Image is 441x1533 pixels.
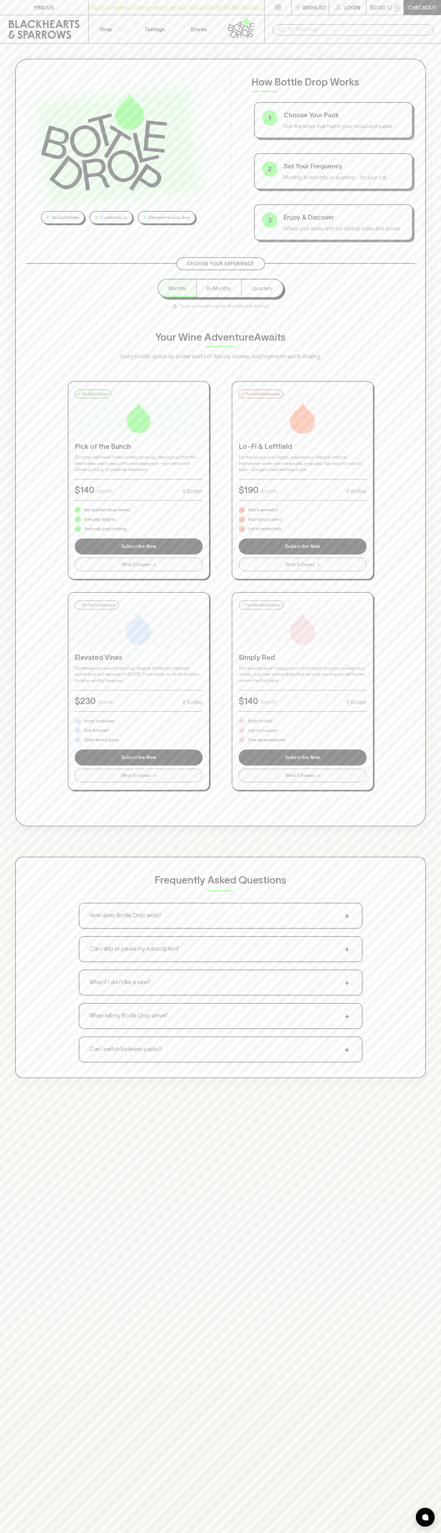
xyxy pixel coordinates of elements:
p: Tastings [144,26,165,33]
p: $ 230 [75,694,96,708]
img: Pick of the Bunch [123,402,154,434]
p: Light to luscious [248,727,278,734]
span: + [317,561,320,568]
p: Every bottle opens up a new world of flavors, stories, and moments worth sharing. [95,352,347,361]
span: + [342,944,352,954]
p: /month [97,487,113,495]
p: FIND US [34,4,54,11]
span: + [317,772,320,779]
p: Seriously good drinking [84,526,126,532]
p: Choose Your Pack [284,110,405,120]
p: For the curious and slightly adventurous. Natural, minimal intervention wines with personality in... [239,454,367,473]
span: + [153,772,156,779]
img: bubble-icon [422,1514,428,1520]
img: Elevated Vines [123,613,154,645]
p: /month [261,487,277,495]
p: Curated by us [100,214,127,221]
p: Everyday delights [84,516,116,523]
p: For the Curious [82,391,108,397]
a: Tastings [132,15,177,43]
img: Lo-Fi & Leftfield [287,402,318,434]
p: Your Wine Adventure [155,330,286,345]
div: 1 [262,110,277,126]
a: Stores [177,15,221,43]
p: Rare & limited [84,727,108,734]
p: Elevated Vines [75,652,203,663]
p: Lo-Fi & Leftfield [239,441,367,452]
p: /month [261,698,276,706]
p: /month [98,698,114,706]
button: Monthly [158,279,196,297]
p: $ 140 [239,694,258,708]
p: Wishlist [303,4,327,11]
img: Bottle Drop [41,93,167,191]
img: Simply Red [287,613,318,645]
span: What To Expect [285,772,315,779]
p: 6 Bottles [183,487,203,495]
span: + [342,1045,352,1054]
p: For the Adventurous [246,391,280,397]
span: + [342,1011,352,1021]
p: What if I don't like a wine? [90,978,151,987]
button: When will my Bottle Drop arrive?+ [79,1004,362,1028]
p: 6 Bottles [346,698,367,706]
p: When will my Bottle Drop arrive? [90,1012,168,1020]
button: Quarterly [241,279,283,297]
p: 6 Bottles [346,487,367,495]
p: Left of center finds [248,526,281,532]
p: Can I skip or pause my subscription? [90,945,179,953]
button: Bi-Monthly [196,279,241,297]
span: + [342,978,352,987]
button: What To Expect+ [239,769,367,782]
p: Wild & wonderful [248,507,278,513]
p: Pure red expressions [248,737,285,743]
button: Subscribe Now [239,749,367,766]
p: Enjoy & Discover [284,213,405,222]
p: Choose Your Experience [187,261,254,267]
p: Checkout [408,4,437,11]
button: Subscribe Now [239,538,367,555]
p: Handpicked value heroes [84,507,130,513]
p: The red wine lover's playground. From bright and juicy to deep and velvety, a journey across styl... [239,665,367,684]
p: How Bottle Drop Works [252,74,415,90]
p: Cellar worthy gems [84,737,119,743]
p: Set Your Frequency [284,162,405,171]
button: How does Bottle Drop work?+ [79,903,362,928]
span: Awaits [254,332,286,343]
p: Pick of the Bunch [75,441,203,452]
input: Try "Pinot noir" [287,25,428,35]
p: Shop [100,26,112,33]
button: What To Expect+ [239,558,367,571]
p: Sometimes you want to dial it up. Special bottles for milestone moments or just because it's [DAT... [75,665,203,684]
span: + [342,911,352,920]
button: What if I don't like a wine?+ [79,970,362,995]
p: No bad bottles [52,214,79,221]
p: Boundary pushers [248,516,281,523]
p: For Red Wine Lovers [246,602,280,608]
button: Can I skip or pause my subscription?+ [79,937,362,961]
button: Can I switch between packs?+ [79,1037,362,1062]
p: Simply Red [239,652,367,663]
p: How does Bottle Drop work? [90,911,161,920]
p: Pause or cancel anytime. We're flexible like that. [172,303,269,309]
span: What To Expect [285,561,315,568]
p: Login [345,4,360,11]
p: Frequently Asked Questions [155,872,286,888]
button: Subscribe Now [75,749,203,766]
p: Stores [190,26,207,33]
p: 6 Bottles [183,698,203,706]
span: What To Expect [121,561,151,568]
p: For the Connoisseur [82,602,116,608]
p: $0.00 [370,4,385,11]
p: Delivered to your door [148,214,190,221]
button: Subscribe Now [75,538,203,555]
div: 2 [262,162,277,177]
p: Can I switch between packs? [90,1045,161,1054]
div: 3 [262,213,277,228]
p: 0 [396,6,398,9]
p: $ 140 [75,483,94,496]
button: What To Expect+ [75,769,203,782]
p: $ 190 [239,483,258,496]
p: Iconic producers [84,718,114,724]
span: What To Expect [121,772,151,779]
